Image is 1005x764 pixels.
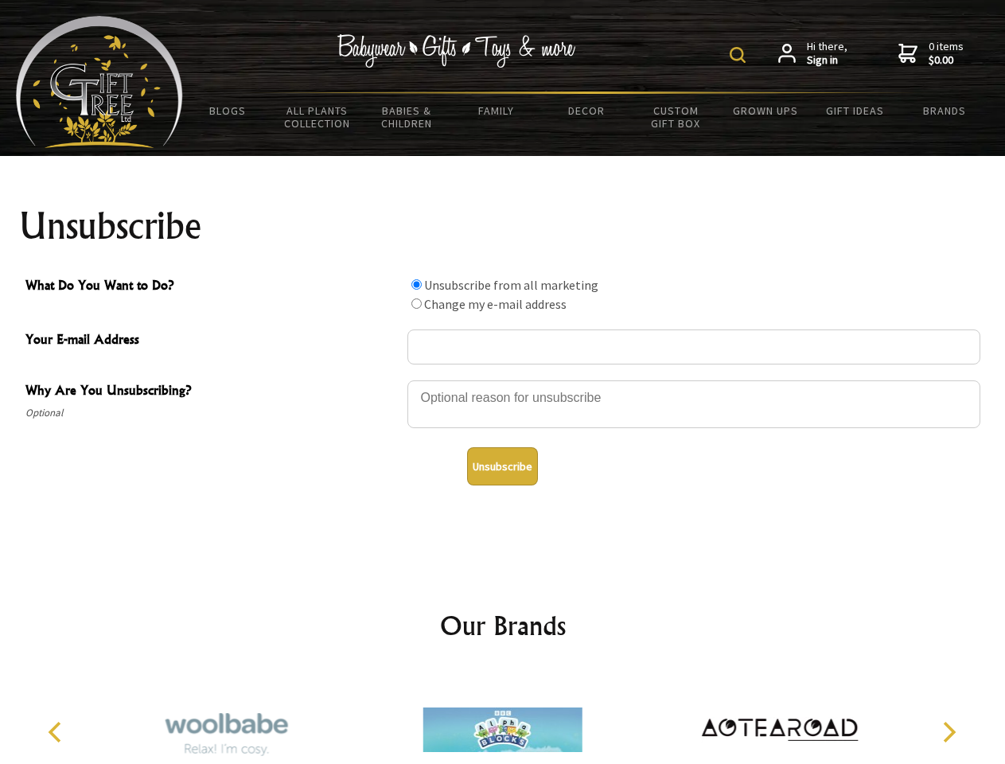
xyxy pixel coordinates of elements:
[900,94,990,127] a: Brands
[631,94,721,140] a: Custom Gift Box
[19,207,987,245] h1: Unsubscribe
[25,275,399,298] span: What Do You Want to Do?
[929,39,964,68] span: 0 items
[183,94,273,127] a: BLOGS
[929,53,964,68] strong: $0.00
[407,380,980,428] textarea: Why Are You Unsubscribing?
[273,94,363,140] a: All Plants Collection
[810,94,900,127] a: Gift Ideas
[730,47,746,63] img: product search
[407,329,980,364] input: Your E-mail Address
[720,94,810,127] a: Grown Ups
[16,16,183,148] img: Babyware - Gifts - Toys and more...
[411,298,422,309] input: What Do You Want to Do?
[25,380,399,403] span: Why Are You Unsubscribing?
[362,94,452,140] a: Babies & Children
[931,715,966,750] button: Next
[467,447,538,485] button: Unsubscribe
[337,34,576,68] img: Babywear - Gifts - Toys & more
[32,606,974,645] h2: Our Brands
[424,277,598,293] label: Unsubscribe from all marketing
[424,296,567,312] label: Change my e-mail address
[541,94,631,127] a: Decor
[807,40,847,68] span: Hi there,
[25,403,399,423] span: Optional
[25,329,399,353] span: Your E-mail Address
[411,279,422,290] input: What Do You Want to Do?
[452,94,542,127] a: Family
[807,53,847,68] strong: Sign in
[40,715,75,750] button: Previous
[898,40,964,68] a: 0 items$0.00
[778,40,847,68] a: Hi there,Sign in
